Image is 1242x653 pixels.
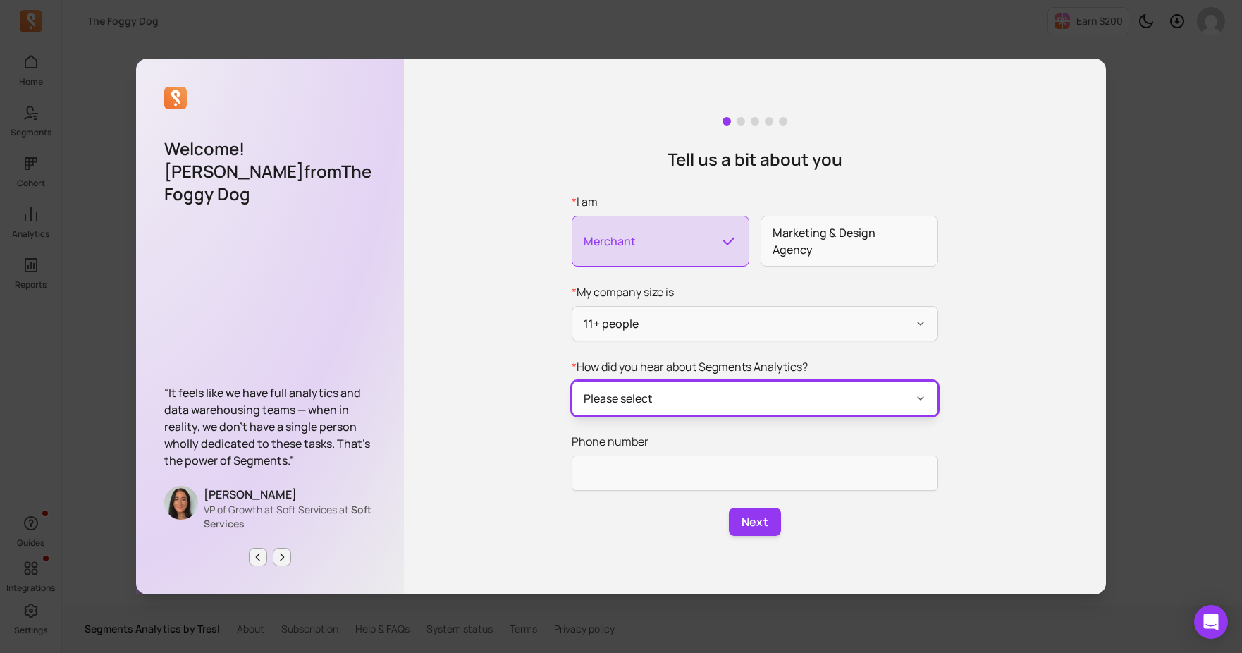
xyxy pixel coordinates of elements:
[164,138,376,160] p: Welcome!
[572,283,938,300] p: My company size is
[204,486,376,503] p: [PERSON_NAME]
[729,508,781,536] button: Next
[204,503,371,530] span: Soft Services
[761,216,938,267] span: Marketing & Design Agency
[1194,605,1228,639] div: Open Intercom Messenger
[668,148,842,171] p: Tell us a bit about you
[164,160,376,205] p: [PERSON_NAME] from The Foggy Dog
[572,433,938,450] p: Phone number
[204,503,376,531] p: VP of Growth at Soft Services at
[249,548,267,566] button: Previous page
[572,193,938,210] p: I am
[572,456,938,491] input: phone
[572,306,938,341] button: *My company size is
[572,381,938,416] button: *How did you hear about Segments Analytics?
[164,384,376,469] p: “It feels like we have full analytics and data warehousing teams — when in reality, we don’t have...
[164,486,198,520] img: Stephanie DiSturco
[572,216,749,267] span: Merchant
[572,358,938,375] p: How did you hear about Segments Analytics?
[273,548,291,566] button: Next page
